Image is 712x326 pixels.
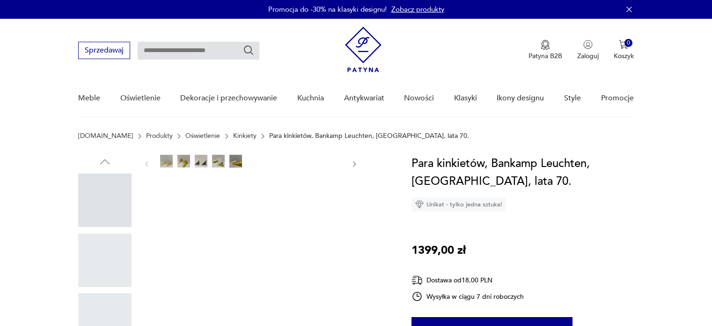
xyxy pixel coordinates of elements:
[577,40,599,61] button: Zaloguj
[344,80,384,116] a: Antykwariat
[564,80,581,116] a: Style
[411,274,524,286] div: Dostawa od 18,00 PLN
[454,80,477,116] a: Klasyki
[146,132,173,140] a: Produkty
[391,5,444,14] a: Zobacz produkty
[212,155,225,167] img: Zdjęcie produktu Para kinkietów, Bankamp Leuchten, Niemcy, lata 70.
[269,132,469,140] p: Para kinkietów, Bankamp Leuchten, [GEOGRAPHIC_DATA], lata 70.
[624,39,632,47] div: 0
[619,40,628,49] img: Ikona koszyka
[247,155,259,167] img: Zdjęcie produktu Para kinkietów, Bankamp Leuchten, Niemcy, lata 70.
[411,155,634,190] h1: Para kinkietów, Bankamp Leuchten, [GEOGRAPHIC_DATA], lata 70.
[233,132,257,140] a: Kinkiety
[528,52,562,61] p: Patyna B2B
[78,132,133,140] a: [DOMAIN_NAME]
[528,40,562,61] a: Ikona medaluPatyna B2B
[78,80,100,116] a: Meble
[243,45,254,56] button: Szukaj
[120,80,161,116] a: Oświetlenie
[316,155,329,167] img: Zdjęcie produktu Para kinkietów, Bankamp Leuchten, Niemcy, lata 70.
[583,40,593,49] img: Ikonka użytkownika
[601,80,634,116] a: Promocje
[497,80,544,116] a: Ikony designu
[177,155,190,167] img: Zdjęcie produktu Para kinkietów, Bankamp Leuchten, Niemcy, lata 70.
[180,80,277,116] a: Dekoracje i przechowywanie
[281,155,294,167] img: Zdjęcie produktu Para kinkietów, Bankamp Leuchten, Niemcy, lata 70.
[528,40,562,61] button: Patyna B2B
[333,155,346,167] img: Zdjęcie produktu Para kinkietów, Bankamp Leuchten, Niemcy, lata 70.
[411,274,423,286] img: Ikona dostawy
[614,52,634,61] p: Koszyk
[299,155,311,167] img: Zdjęcie produktu Para kinkietów, Bankamp Leuchten, Niemcy, lata 70.
[229,155,242,167] img: Zdjęcie produktu Para kinkietów, Bankamp Leuchten, Niemcy, lata 70.
[411,197,506,212] div: Unikat - tylko jedna sztuka!
[411,291,524,302] div: Wysyłka w ciągu 7 dni roboczych
[268,5,387,14] p: Promocja do -30% na klasyki designu!
[78,42,130,59] button: Sprzedawaj
[264,155,277,167] img: Zdjęcie produktu Para kinkietów, Bankamp Leuchten, Niemcy, lata 70.
[297,80,324,116] a: Kuchnia
[345,27,382,72] img: Patyna - sklep z meblami i dekoracjami vintage
[195,155,207,167] img: Zdjęcie produktu Para kinkietów, Bankamp Leuchten, Niemcy, lata 70.
[404,80,434,116] a: Nowości
[415,200,424,209] img: Ikona diamentu
[160,155,173,167] img: Zdjęcie produktu Para kinkietów, Bankamp Leuchten, Niemcy, lata 70.
[541,40,550,50] img: Ikona medalu
[614,40,634,61] button: 0Koszyk
[411,242,466,259] p: 1399,00 zł
[185,132,220,140] a: Oświetlenie
[78,48,130,54] a: Sprzedawaj
[577,52,599,61] p: Zaloguj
